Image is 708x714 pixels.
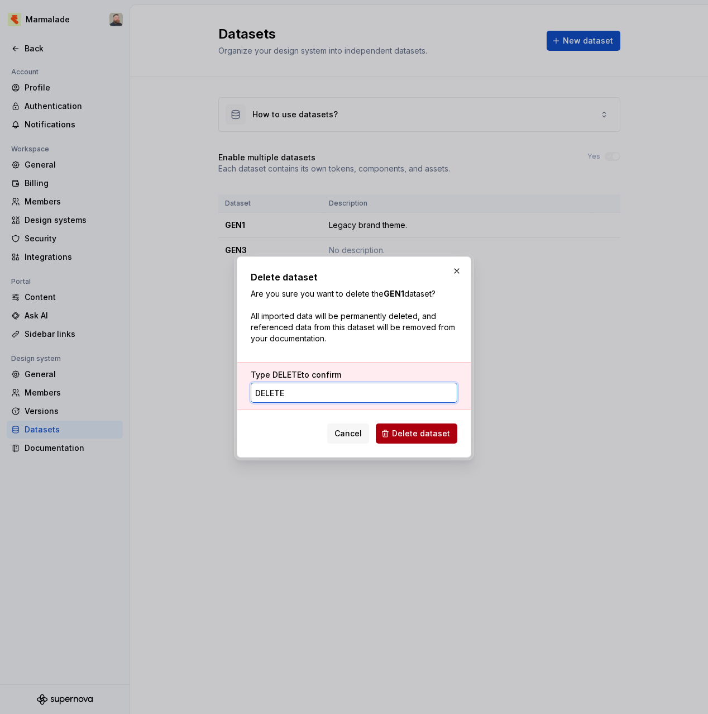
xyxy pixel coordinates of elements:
[384,289,404,298] strong: GEN1
[376,423,457,444] button: Delete dataset
[251,270,457,284] h2: Delete dataset
[251,383,457,403] input: DELETE
[251,369,341,380] label: Type to confirm
[334,428,362,439] span: Cancel
[327,423,369,444] button: Cancel
[251,288,457,344] p: Are you sure you want to delete the dataset? All imported data will be permanently deleted, and r...
[272,370,302,379] span: DELETE
[392,428,450,439] span: Delete dataset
